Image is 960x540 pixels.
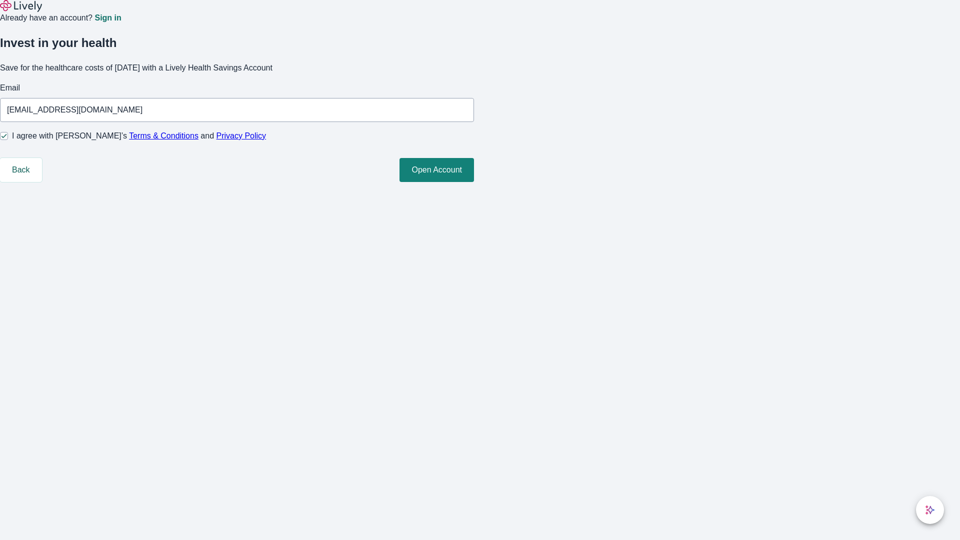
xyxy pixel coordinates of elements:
a: Privacy Policy [216,131,266,140]
a: Sign in [94,14,121,22]
a: Terms & Conditions [129,131,198,140]
button: Open Account [399,158,474,182]
button: chat [916,496,944,524]
span: I agree with [PERSON_NAME]’s and [12,130,266,142]
svg: Lively AI Assistant [925,505,935,515]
